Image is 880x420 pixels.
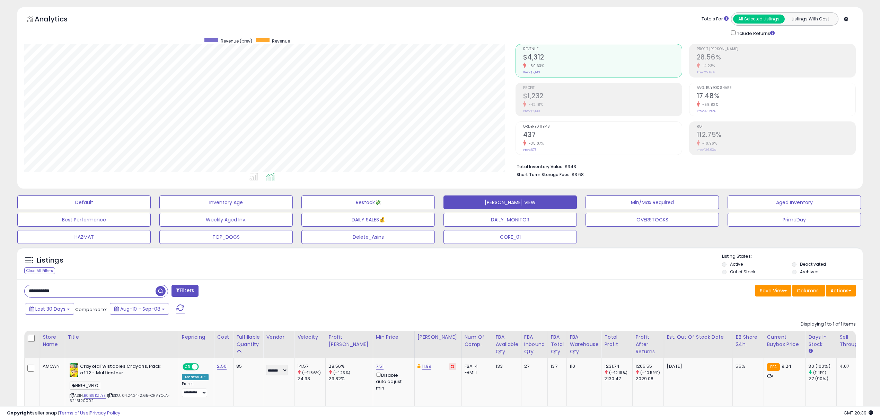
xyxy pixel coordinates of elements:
th: CSV column name: cust_attr_2_Vendor [263,331,294,358]
button: [PERSON_NAME] VIEW [443,195,577,209]
div: 133 [496,363,516,369]
div: 24.93 [297,376,325,382]
span: OFF [198,364,209,370]
div: Sell Through [839,334,862,348]
span: $3.68 [572,171,584,178]
div: Est. Out Of Stock Date [667,334,730,341]
small: Days In Stock. [808,348,812,354]
label: Archived [800,269,819,275]
button: Listings With Cost [784,15,836,24]
div: FBA inbound Qty [524,334,545,355]
div: [PERSON_NAME] [417,334,459,341]
div: Store Name [43,334,62,348]
a: Privacy Policy [90,410,120,416]
div: Displaying 1 to 1 of 1 items [801,321,856,328]
div: 30 (100%) [808,363,836,369]
div: FBA: 4 [465,363,487,369]
div: 28.56% [328,363,372,369]
button: Min/Max Required [586,195,719,209]
div: 85 [236,363,258,369]
p: [DATE] [667,363,727,369]
div: Current Buybox Price [767,334,802,348]
div: 27 [524,363,543,369]
div: FBA Warehouse Qty [570,334,598,355]
label: Active [730,261,743,267]
span: Profit [PERSON_NAME] [697,47,855,51]
span: 9.24 [782,363,792,369]
h5: Listings [37,256,63,265]
small: -42.18% [526,102,543,107]
small: Prev: 43.50% [697,109,715,113]
small: (11.11%) [813,370,826,375]
span: Columns [797,287,819,294]
span: 2025-10-9 20:39 GMT [844,410,873,416]
button: HAZMAT [17,230,151,244]
h2: 28.56% [697,53,855,63]
div: seller snap | | [7,410,120,417]
button: TOP_DOGS [159,230,293,244]
small: (-40.59%) [640,370,660,375]
button: OVERSTOCKS [586,213,719,227]
button: Columns [792,285,825,296]
span: Aug-10 - Sep-08 [120,305,160,312]
span: Last 30 Days [35,305,65,312]
small: (-41.56%) [302,370,321,375]
span: Revenue [272,38,290,44]
div: Include Returns [726,29,783,37]
p: Listing States: [722,253,863,260]
div: Days In Stock [808,334,834,348]
small: -4.23% [700,63,715,69]
span: Avg. Buybox Share [697,86,855,90]
button: CORE_01 [443,230,577,244]
a: 2.50 [217,363,227,370]
div: 27 (90%) [808,376,836,382]
small: -39.63% [526,63,544,69]
div: Total Profit [604,334,630,348]
button: Last 30 Days [25,303,74,315]
span: Revenue (prev) [221,38,252,44]
h2: 17.48% [697,92,855,101]
button: Default [17,195,151,209]
label: Out of Stock [730,269,755,275]
div: Title [68,334,176,341]
div: Num of Comp. [465,334,490,348]
div: Fulfillable Quantity [236,334,260,348]
button: Restock💸 [301,195,435,209]
div: FBA Available Qty [496,334,518,355]
b: CrayolaTwistables Crayons, Pack of 12 - Multicolour [80,363,164,378]
span: Revenue [523,47,682,51]
small: (-4.23%) [333,370,350,375]
div: Vendor [266,334,291,341]
span: HIGH_VELO [70,382,100,390]
strong: Copyright [7,410,32,416]
a: Terms of Use [59,410,89,416]
span: Profit [523,86,682,90]
label: Deactivated [800,261,826,267]
li: $343 [517,162,851,170]
img: 51H59QPNmTL._SL40_.jpg [70,363,78,377]
a: 11.99 [422,363,432,370]
div: 2130.47 [604,376,632,382]
small: Prev: 29.82% [697,70,715,74]
span: | SKU: 04.24.24-2.65-CRAYOLA-5245120002 [70,393,170,403]
div: BB Share 24h. [736,334,761,348]
div: Min Price [376,334,412,341]
button: Actions [826,285,856,296]
div: Amazon AI * [182,374,209,380]
button: DAILY SALES💰 [301,213,435,227]
div: Cost [217,334,230,341]
div: Profit [PERSON_NAME] [328,334,370,348]
small: -10.96% [700,141,717,146]
div: Totals For [702,16,729,22]
div: 1205.55 [635,363,663,369]
small: Prev: $7,143 [523,70,540,74]
button: DAILY_MONITOR [443,213,577,227]
small: -35.07% [526,141,544,146]
b: Short Term Storage Fees: [517,172,571,177]
div: Disable auto adjust min [376,371,409,391]
a: 7.51 [376,363,384,370]
button: Weekly Aged Inv. [159,213,293,227]
h5: Analytics [35,14,81,26]
small: FBA [767,363,780,371]
div: AMCAN [43,363,60,369]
